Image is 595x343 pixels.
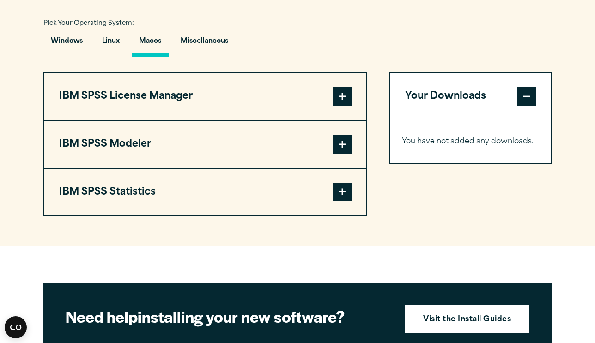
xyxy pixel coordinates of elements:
span: Pick Your Operating System: [43,20,134,26]
button: Macos [132,30,169,57]
strong: Need help [66,305,138,327]
h2: installing your new software? [66,306,389,327]
p: You have not added any downloads. [402,135,539,148]
button: Your Downloads [390,73,551,120]
button: Open CMP widget [5,316,27,338]
div: Your Downloads [390,120,551,163]
button: IBM SPSS Statistics [44,169,366,216]
button: Linux [95,30,127,57]
button: Windows [43,30,90,57]
a: Visit the Install Guides [405,305,529,333]
button: Miscellaneous [173,30,236,57]
strong: Visit the Install Guides [423,314,511,326]
button: IBM SPSS License Manager [44,73,366,120]
button: IBM SPSS Modeler [44,121,366,168]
